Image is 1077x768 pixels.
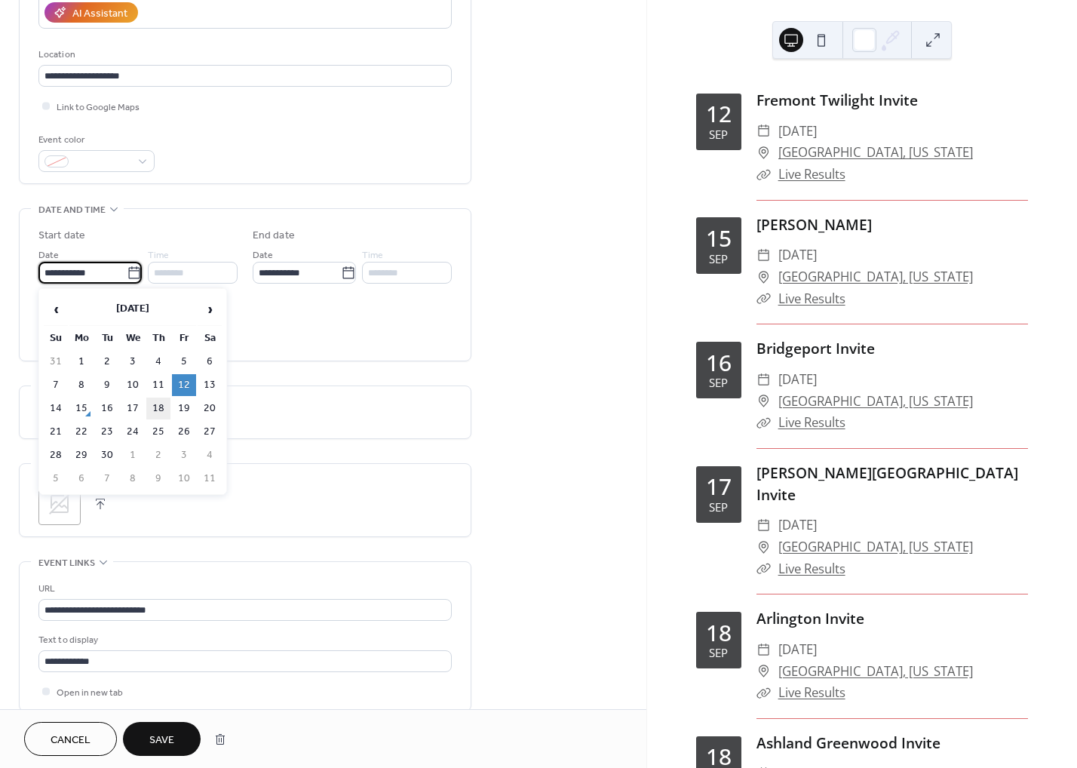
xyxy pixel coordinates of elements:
[709,647,728,659] div: Sep
[778,142,973,164] a: [GEOGRAPHIC_DATA], [US_STATE]
[149,733,174,748] span: Save
[778,391,973,413] a: [GEOGRAPHIC_DATA], [US_STATE]
[756,733,940,753] a: Ashland Greenwood Invite
[44,2,138,23] button: AI Assistant
[756,462,1018,505] a: [PERSON_NAME][GEOGRAPHIC_DATA] Invite
[146,374,170,396] td: 11
[24,722,117,756] button: Cancel
[38,247,59,263] span: Date
[253,228,295,244] div: End date
[172,351,196,373] td: 5
[198,327,222,349] th: Sa
[756,515,771,536] div: ​
[38,132,152,148] div: Event color
[778,515,817,536] span: [DATE]
[198,351,222,373] td: 6
[72,6,127,22] div: AI Assistant
[69,444,94,466] td: 29
[706,352,732,374] div: 16
[198,398,222,419] td: 20
[778,639,817,661] span: [DATE]
[38,228,85,244] div: Start date
[95,468,119,490] td: 7
[44,294,67,324] span: ‹
[95,351,119,373] td: 2
[778,244,817,266] span: [DATE]
[95,398,119,419] td: 16
[69,374,94,396] td: 8
[69,398,94,419] td: 15
[38,632,449,648] div: Text to display
[38,581,449,597] div: URL
[146,444,170,466] td: 2
[95,374,119,396] td: 9
[38,202,106,218] span: Date and time
[706,745,732,768] div: 18
[121,444,145,466] td: 1
[756,608,864,628] a: Arlington Invite
[709,502,728,513] div: Sep
[778,560,845,577] a: Live Results
[756,338,875,358] a: Bridgeport Invite
[709,377,728,389] div: Sep
[709,253,728,265] div: Sep
[778,684,845,701] a: Live Results
[121,327,145,349] th: We
[121,398,145,419] td: 17
[121,374,145,396] td: 10
[756,266,771,288] div: ​
[44,444,68,466] td: 28
[756,244,771,266] div: ​
[57,100,140,115] span: Link to Google Maps
[69,351,94,373] td: 1
[778,121,817,143] span: [DATE]
[44,327,68,349] th: Su
[172,374,196,396] td: 12
[778,290,845,307] a: Live Results
[198,421,222,443] td: 27
[69,421,94,443] td: 22
[172,327,196,349] th: Fr
[756,369,771,391] div: ​
[198,374,222,396] td: 13
[778,413,845,431] a: Live Results
[756,288,771,310] div: ​
[121,351,145,373] td: 3
[69,293,196,326] th: [DATE]
[146,351,170,373] td: 4
[756,121,771,143] div: ​
[57,685,123,701] span: Open in new tab
[778,536,973,558] a: [GEOGRAPHIC_DATA], [US_STATE]
[756,536,771,558] div: ​
[198,294,221,324] span: ›
[756,164,771,186] div: ​
[95,327,119,349] th: Tu
[706,227,732,250] div: 15
[706,622,732,644] div: 18
[95,444,119,466] td: 30
[44,421,68,443] td: 21
[706,475,732,498] div: 17
[756,90,918,110] a: Fremont Twilight Invite
[148,247,169,263] span: Time
[172,398,196,419] td: 19
[778,266,973,288] a: [GEOGRAPHIC_DATA], [US_STATE]
[38,47,449,63] div: Location
[38,555,95,571] span: Event links
[756,391,771,413] div: ​
[706,103,732,125] div: 12
[756,412,771,434] div: ​
[69,327,94,349] th: Mo
[44,374,68,396] td: 7
[253,247,273,263] span: Date
[756,558,771,580] div: ​
[198,444,222,466] td: 4
[51,733,91,748] span: Cancel
[146,468,170,490] td: 9
[121,468,145,490] td: 8
[362,247,383,263] span: Time
[44,351,68,373] td: 31
[756,682,771,704] div: ​
[756,142,771,164] div: ​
